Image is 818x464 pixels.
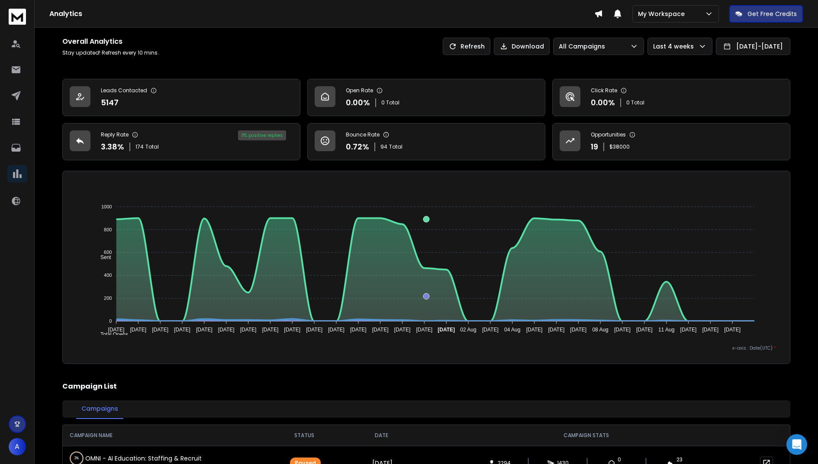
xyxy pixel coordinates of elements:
[443,38,490,55] button: Refresh
[9,438,26,455] button: A
[724,327,741,333] tspan: [DATE]
[591,97,615,109] p: 0.00 %
[609,143,630,150] p: $ 38000
[306,327,322,333] tspan: [DATE]
[702,327,718,333] tspan: [DATE]
[591,141,598,153] p: 19
[592,327,608,333] tspan: 08 Aug
[676,456,683,463] span: 23
[381,99,399,106] p: 0 Total
[104,227,112,232] tspan: 800
[262,327,278,333] tspan: [DATE]
[570,327,586,333] tspan: [DATE]
[101,87,147,94] p: Leads Contacted
[512,42,544,51] p: Download
[346,87,373,94] p: Open Rate
[94,331,128,337] span: Total Opens
[344,425,419,446] th: DATE
[658,327,674,333] tspan: 11 Aug
[716,38,790,55] button: [DATE]-[DATE]
[591,131,626,138] p: Opportunities
[559,42,609,51] p: All Campaigns
[104,295,112,301] tspan: 200
[346,131,380,138] p: Bounce Rate
[63,425,265,446] th: CAMPAIGN NAME
[62,123,300,160] a: Reply Rate3.38%174Total11% positive replies
[109,318,112,324] tspan: 0
[196,327,213,333] tspan: [DATE]
[346,141,369,153] p: 0.72 %
[101,131,129,138] p: Reply Rate
[101,141,124,153] p: 3.38 %
[307,123,545,160] a: Bounce Rate0.72%94Total
[130,327,146,333] tspan: [DATE]
[62,36,159,47] h1: Overall Analytics
[307,79,545,116] a: Open Rate0.00%0 Total
[49,9,594,19] h1: Analytics
[548,327,565,333] tspan: [DATE]
[104,273,112,278] tspan: 400
[461,42,485,51] p: Refresh
[614,327,631,333] tspan: [DATE]
[552,123,790,160] a: Opportunities19$38000
[101,204,112,209] tspan: 1000
[174,327,190,333] tspan: [DATE]
[76,399,123,419] button: Campaigns
[438,327,455,333] tspan: [DATE]
[240,327,257,333] tspan: [DATE]
[552,79,790,116] a: Click Rate0.00%0 Total
[636,327,653,333] tspan: [DATE]
[238,130,286,140] div: 11 % positive replies
[145,143,159,150] span: Total
[350,327,367,333] tspan: [DATE]
[265,425,343,446] th: STATUS
[389,143,403,150] span: Total
[786,434,807,455] div: Open Intercom Messenger
[101,97,119,109] p: 5147
[346,97,370,109] p: 0.00 %
[747,10,797,18] p: Get Free Credits
[482,327,499,333] tspan: [DATE]
[62,49,159,56] p: Stay updated! Refresh every 10 mins.
[591,87,617,94] p: Click Rate
[94,254,111,260] span: Sent
[460,327,476,333] tspan: 02 Aug
[680,327,697,333] tspan: [DATE]
[653,42,697,51] p: Last 4 weeks
[104,250,112,255] tspan: 600
[74,454,79,463] p: 3 %
[9,9,26,25] img: logo
[62,79,300,116] a: Leads Contacted5147
[419,425,753,446] th: CAMPAIGN STATS
[626,99,644,106] p: 0 Total
[618,456,621,463] span: 0
[638,10,688,18] p: My Workspace
[135,143,144,150] span: 174
[394,327,411,333] tspan: [DATE]
[380,143,387,150] span: 94
[729,5,803,23] button: Get Free Credits
[372,327,389,333] tspan: [DATE]
[494,38,550,55] button: Download
[416,327,432,333] tspan: [DATE]
[526,327,543,333] tspan: [DATE]
[62,381,790,392] h2: Campaign List
[328,327,345,333] tspan: [DATE]
[152,327,168,333] tspan: [DATE]
[108,327,125,333] tspan: [DATE]
[284,327,300,333] tspan: [DATE]
[218,327,235,333] tspan: [DATE]
[77,345,776,351] p: x-axis : Date(UTC)
[504,327,520,333] tspan: 04 Aug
